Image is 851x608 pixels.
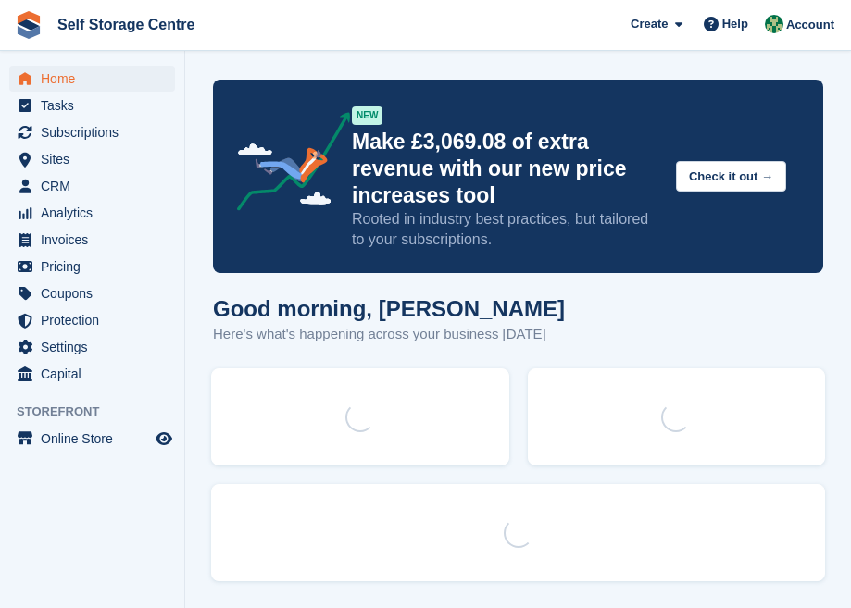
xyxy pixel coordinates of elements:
[41,66,152,92] span: Home
[17,403,184,421] span: Storefront
[213,296,565,321] h1: Good morning, [PERSON_NAME]
[9,361,175,387] a: menu
[221,112,351,217] img: price-adjustments-announcement-icon-8257ccfd72463d97f412b2fc003d46551f7dbcb40ab6d574587a9cd5c0d94...
[9,119,175,145] a: menu
[15,11,43,39] img: stora-icon-8386f47178a22dfd0bd8f6a31ec36ba5ce8667c1dd55bd0f319d3a0aa187defe.svg
[41,280,152,306] span: Coupons
[213,324,565,345] p: Here's what's happening across your business [DATE]
[9,146,175,172] a: menu
[786,16,834,34] span: Account
[41,361,152,387] span: Capital
[9,227,175,253] a: menu
[722,15,748,33] span: Help
[41,200,152,226] span: Analytics
[9,307,175,333] a: menu
[9,173,175,199] a: menu
[41,146,152,172] span: Sites
[352,209,661,250] p: Rooted in industry best practices, but tailored to your subscriptions.
[9,426,175,452] a: menu
[9,254,175,279] a: menu
[41,173,152,199] span: CRM
[41,334,152,360] span: Settings
[153,428,175,450] a: Preview store
[9,334,175,360] a: menu
[41,227,152,253] span: Invoices
[631,15,668,33] span: Create
[765,15,783,33] img: Neil Taylor
[41,254,152,279] span: Pricing
[50,9,202,40] a: Self Storage Centre
[352,106,382,125] div: NEW
[9,66,175,92] a: menu
[41,426,152,452] span: Online Store
[9,280,175,306] a: menu
[676,161,786,192] button: Check it out →
[9,93,175,118] a: menu
[352,129,661,209] p: Make £3,069.08 of extra revenue with our new price increases tool
[41,93,152,118] span: Tasks
[41,307,152,333] span: Protection
[9,200,175,226] a: menu
[41,119,152,145] span: Subscriptions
